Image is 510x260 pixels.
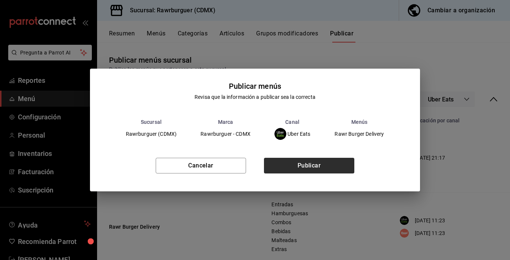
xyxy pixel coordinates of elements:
th: Marca [189,119,262,125]
span: Rawr Burger Delivery [335,131,384,137]
div: Uber Eats [274,128,311,140]
div: Publicar menús [229,81,281,92]
button: Publicar [264,158,354,173]
div: Revisa que la información a publicar sea la correcta [195,93,315,101]
td: Rawrburguer (CDMX) [114,125,189,143]
th: Menús [322,119,396,125]
button: Cancelar [156,158,246,173]
th: Sucursal [114,119,189,125]
th: Canal [262,119,323,125]
td: Rawrburguer - CDMX [189,125,262,143]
